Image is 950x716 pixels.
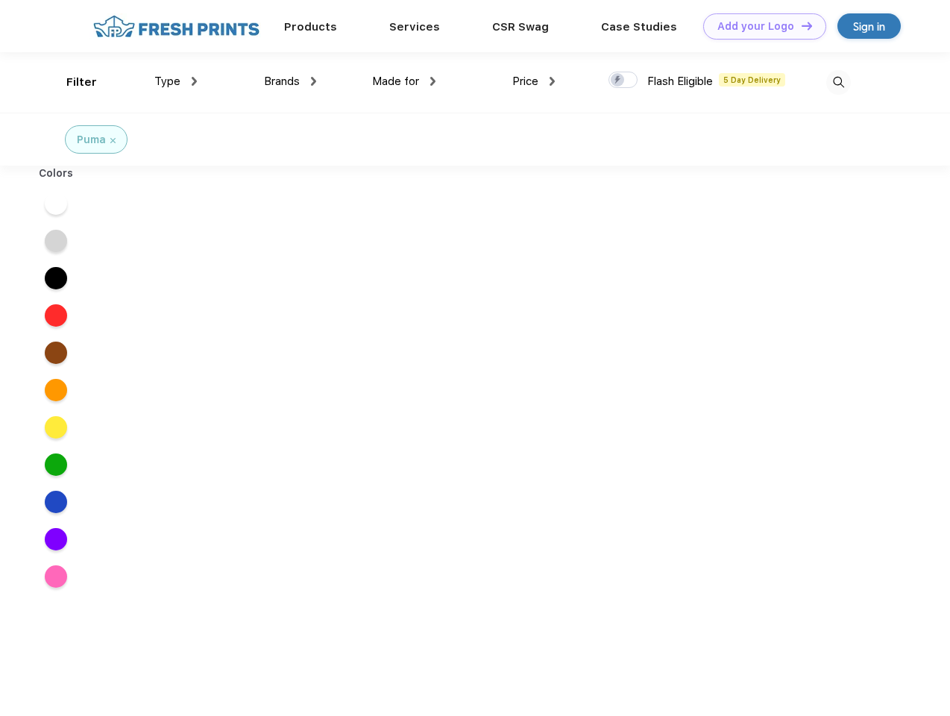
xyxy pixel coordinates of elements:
[512,75,538,88] span: Price
[154,75,180,88] span: Type
[826,70,851,95] img: desktop_search.svg
[89,13,264,40] img: fo%20logo%202.webp
[66,74,97,91] div: Filter
[264,75,300,88] span: Brands
[372,75,419,88] span: Made for
[284,20,337,34] a: Products
[311,77,316,86] img: dropdown.png
[492,20,549,34] a: CSR Swag
[837,13,901,39] a: Sign in
[717,20,794,33] div: Add your Logo
[719,73,785,87] span: 5 Day Delivery
[430,77,435,86] img: dropdown.png
[550,77,555,86] img: dropdown.png
[77,132,106,148] div: Puma
[28,166,85,181] div: Colors
[192,77,197,86] img: dropdown.png
[110,138,116,143] img: filter_cancel.svg
[647,75,713,88] span: Flash Eligible
[853,18,885,35] div: Sign in
[389,20,440,34] a: Services
[802,22,812,30] img: DT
